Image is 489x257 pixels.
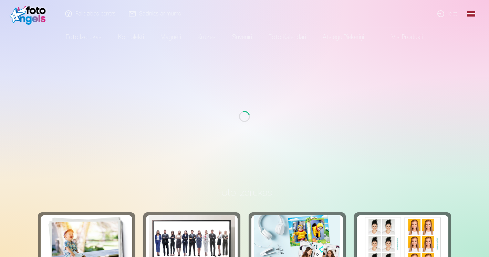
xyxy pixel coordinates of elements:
a: Magnēti [152,27,189,47]
a: Visi produkti [372,27,431,47]
a: Foto izdrukas [58,27,110,47]
img: /fa1 [10,3,49,25]
h3: Foto izdrukas [43,186,446,199]
a: Atslēgu piekariņi [314,27,372,47]
a: Krūzes [189,27,224,47]
a: Komplekti [110,27,152,47]
a: Foto kalendāri [260,27,314,47]
a: Suvenīri [224,27,260,47]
